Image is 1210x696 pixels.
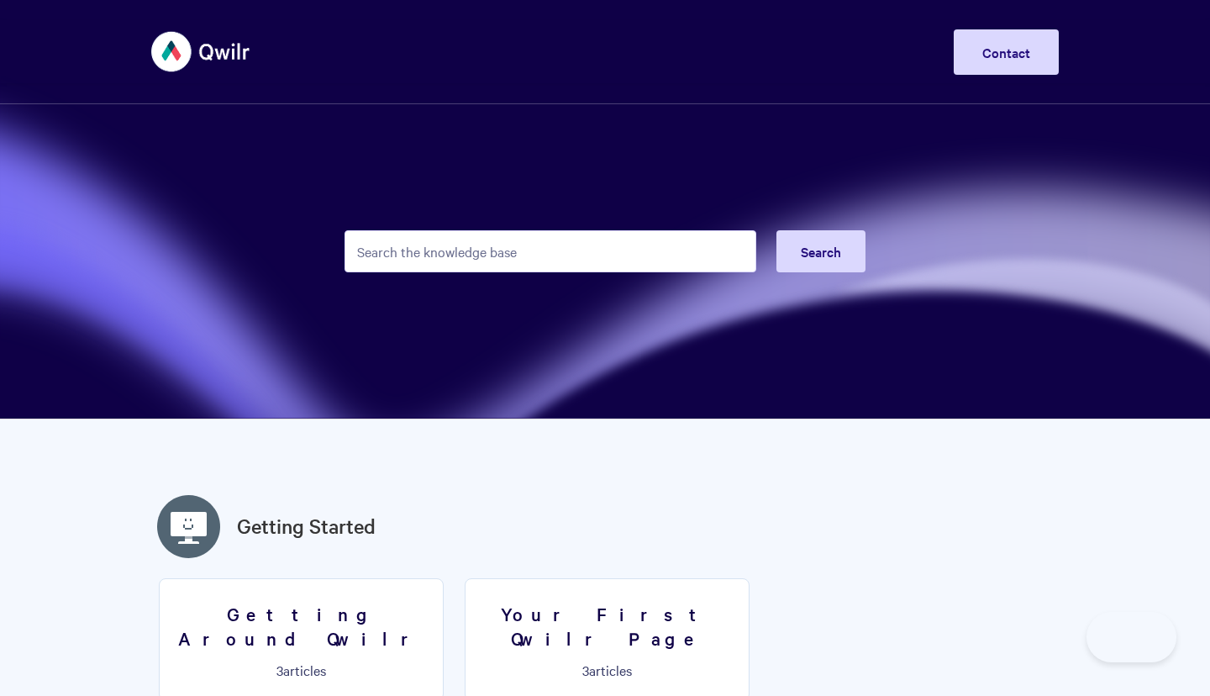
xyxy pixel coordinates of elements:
span: Search [801,242,841,261]
h3: Your First Qwilr Page [476,602,739,650]
button: Search [776,230,865,272]
input: Search the knowledge base [345,230,756,272]
p: articles [476,662,739,678]
p: articles [170,662,433,678]
img: Qwilr Help Center [151,20,251,83]
span: 3 [582,661,589,679]
span: 3 [276,661,283,679]
h3: Getting Around Qwilr [170,602,433,650]
iframe: Toggle Customer Support [1086,612,1176,662]
a: Getting Started [237,511,376,541]
a: Contact [954,29,1059,75]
